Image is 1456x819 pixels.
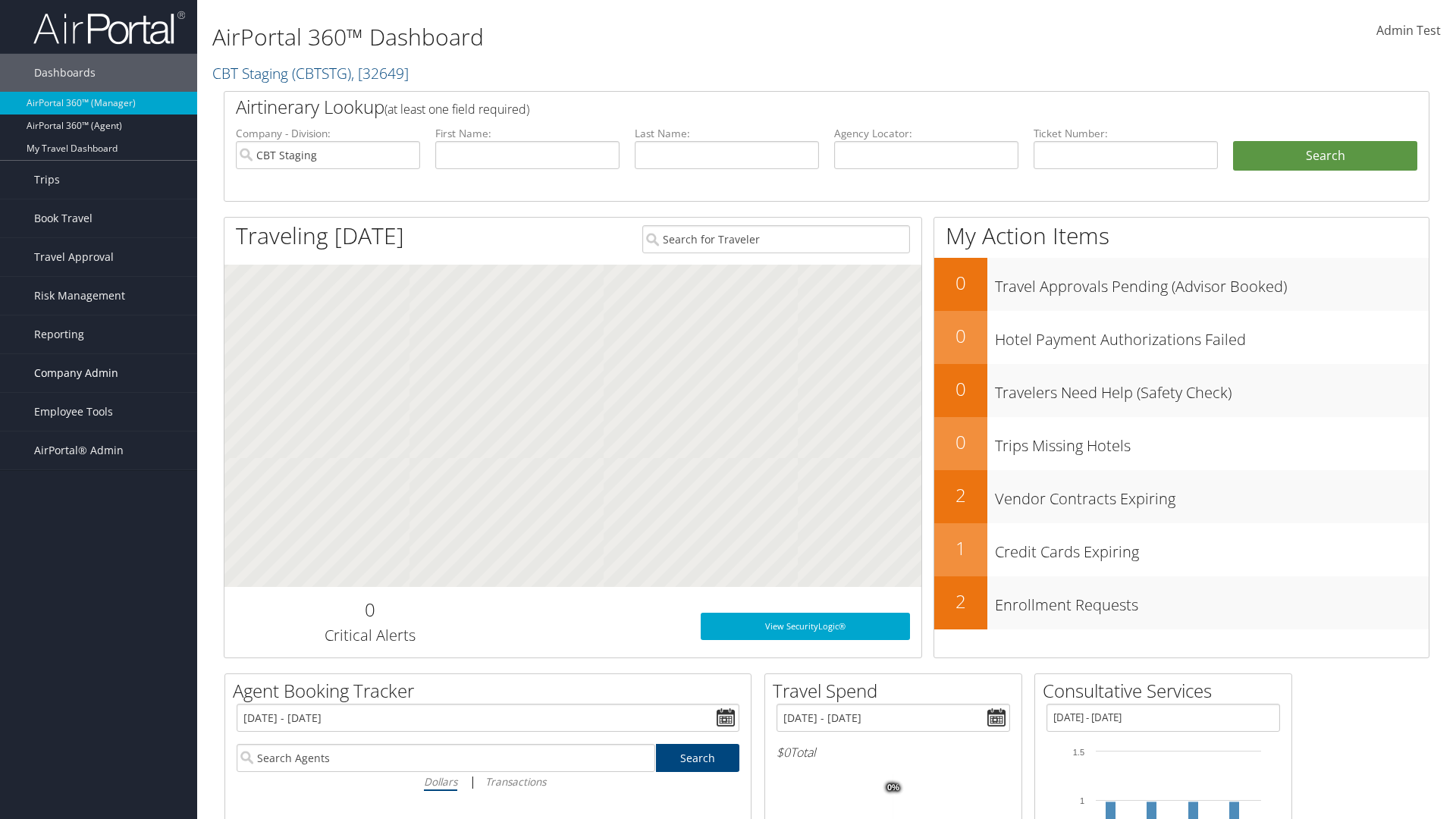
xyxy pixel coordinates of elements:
h3: Vendor Contracts Expiring [995,481,1429,510]
h2: 2 [934,482,987,508]
span: Book Travel [34,199,93,237]
span: Company Admin [34,354,118,392]
span: Reporting [34,315,84,353]
h3: Credit Cards Expiring [995,534,1429,563]
span: Travel Approval [34,238,114,276]
h2: Airtinerary Lookup [236,94,1317,120]
span: $0 [777,744,790,761]
h2: 1 [934,535,987,561]
label: Last Name: [635,126,819,141]
tspan: 1.5 [1073,748,1084,757]
h6: Total [777,744,1010,761]
h2: 0 [934,270,987,296]
input: Search for Traveler [642,225,910,253]
img: airportal-logo.png [33,10,185,45]
span: Employee Tools [34,393,113,431]
button: Search [1233,141,1417,171]
a: View SecurityLogic® [701,613,910,640]
span: Risk Management [34,277,125,315]
h3: Travelers Need Help (Safety Check) [995,375,1429,403]
h2: Consultative Services [1043,678,1291,704]
a: Search [656,744,740,772]
span: Trips [34,161,60,199]
a: 2Vendor Contracts Expiring [934,470,1429,523]
h3: Travel Approvals Pending (Advisor Booked) [995,268,1429,297]
label: Agency Locator: [834,126,1018,141]
h2: Agent Booking Tracker [233,678,751,704]
a: 0Trips Missing Hotels [934,417,1429,470]
h2: Travel Spend [773,678,1021,704]
input: Search Agents [237,744,655,772]
span: Admin Test [1376,22,1441,39]
a: Admin Test [1376,8,1441,55]
tspan: 1 [1080,796,1084,805]
a: CBT Staging [212,63,409,83]
div: | [237,772,739,791]
h3: Trips Missing Hotels [995,428,1429,457]
h3: Critical Alerts [236,625,504,646]
a: 0Hotel Payment Authorizations Failed [934,311,1429,364]
h2: 0 [236,597,504,623]
h2: 2 [934,588,987,614]
a: 0Travelers Need Help (Safety Check) [934,364,1429,417]
span: ( CBTSTG ) [292,63,351,83]
h2: 0 [934,323,987,349]
span: , [ 32649 ] [351,63,409,83]
h1: My Action Items [934,220,1429,252]
h1: Traveling [DATE] [236,220,404,252]
a: 0Travel Approvals Pending (Advisor Booked) [934,258,1429,311]
h3: Hotel Payment Authorizations Failed [995,322,1429,350]
span: Dashboards [34,54,96,92]
label: Company - Division: [236,126,420,141]
a: 1Credit Cards Expiring [934,523,1429,576]
span: AirPortal® Admin [34,431,124,469]
span: (at least one field required) [384,101,529,118]
h2: 0 [934,429,987,455]
h1: AirPortal 360™ Dashboard [212,21,1031,53]
label: First Name: [435,126,620,141]
h3: Enrollment Requests [995,587,1429,616]
a: 2Enrollment Requests [934,576,1429,629]
label: Ticket Number: [1034,126,1218,141]
h2: 0 [934,376,987,402]
i: Dollars [424,774,457,789]
i: Transactions [485,774,546,789]
tspan: 0% [887,783,899,792]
